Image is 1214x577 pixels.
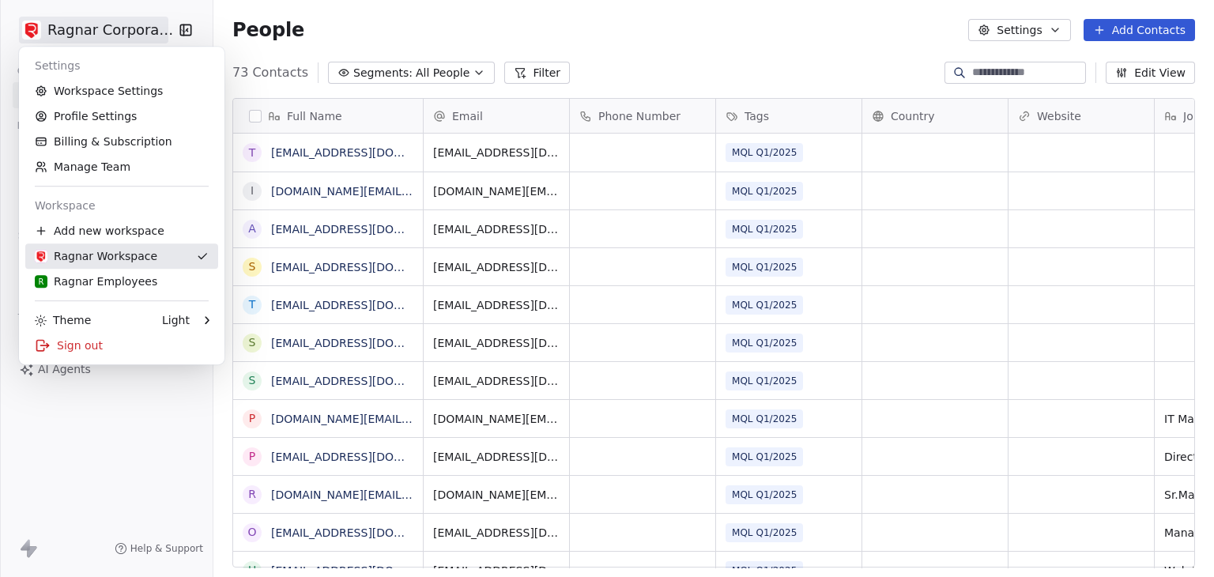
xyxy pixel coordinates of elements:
a: Profile Settings [25,104,218,129]
div: Sign out [25,333,218,358]
div: Ragnar Employees [35,273,157,289]
a: Workspace Settings [25,78,218,104]
span: R [39,276,44,288]
div: Light [162,312,190,328]
div: Settings [25,53,218,78]
img: ragnar-web_clip_256x256.png [35,250,47,262]
div: Workspace [25,193,218,218]
a: Manage Team [25,154,218,179]
div: Add new workspace [25,218,218,243]
a: Billing & Subscription [25,129,218,154]
div: Theme [35,312,91,328]
div: Ragnar Workspace [35,248,157,264]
